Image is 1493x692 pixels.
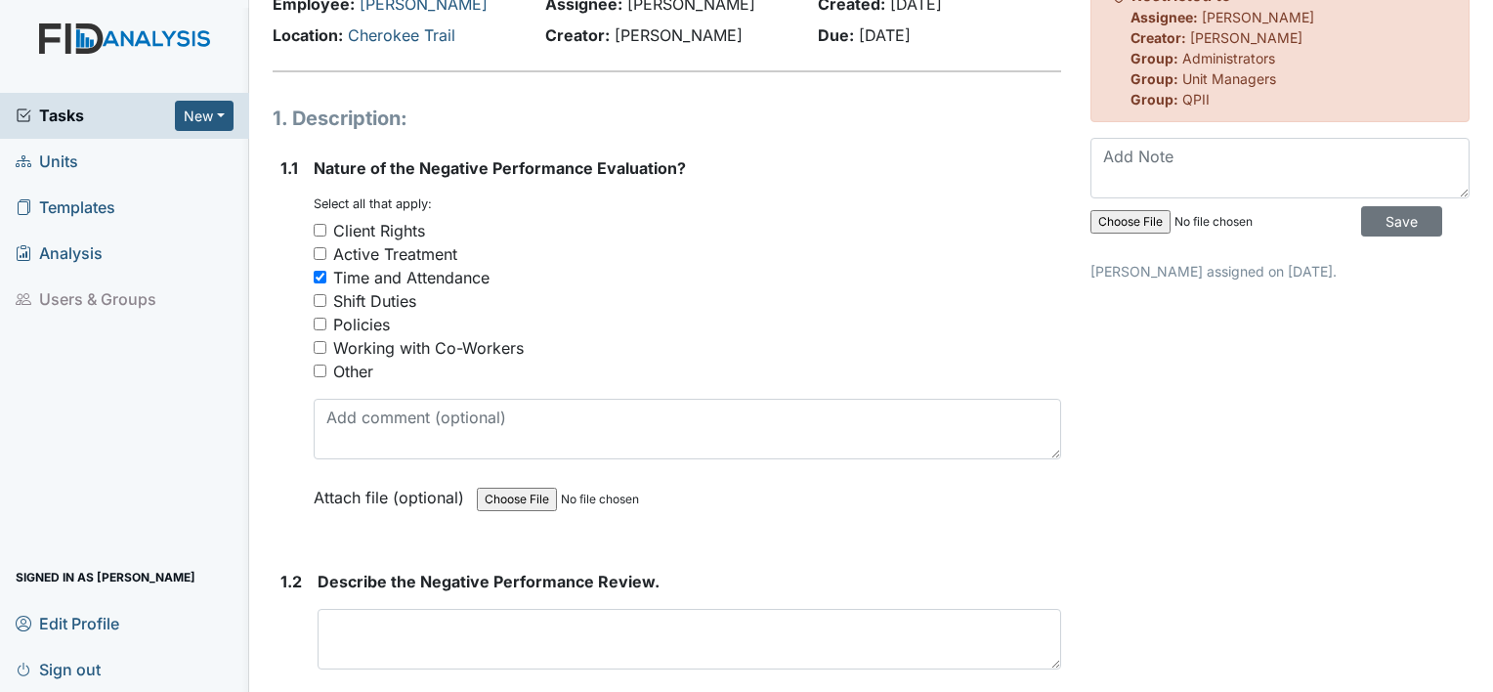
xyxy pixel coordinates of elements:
[314,294,326,307] input: Shift Duties
[16,562,195,592] span: Signed in as [PERSON_NAME]
[314,365,326,377] input: Other
[1182,50,1275,66] span: Administrators
[1182,91,1210,108] span: QPII
[1130,50,1178,66] strong: Group:
[16,104,175,127] a: Tasks
[314,158,686,178] span: Nature of the Negative Performance Evaluation?
[1090,261,1470,281] p: [PERSON_NAME] assigned on [DATE].
[1182,70,1276,87] span: Unit Managers
[333,336,524,360] div: Working with Co-Workers
[545,25,610,45] strong: Creator:
[280,570,302,593] label: 1.2
[16,654,101,684] span: Sign out
[333,242,457,266] div: Active Treatment
[314,341,326,354] input: Working with Co-Workers
[333,360,373,383] div: Other
[314,475,472,509] label: Attach file (optional)
[314,196,432,211] small: Select all that apply:
[175,101,234,131] button: New
[615,25,743,45] span: [PERSON_NAME]
[1130,29,1186,46] strong: Creator:
[1130,70,1178,87] strong: Group:
[1190,29,1302,46] span: [PERSON_NAME]
[333,219,425,242] div: Client Rights
[16,193,115,223] span: Templates
[1130,9,1198,25] strong: Assignee:
[314,224,326,237] input: Client Rights
[16,238,103,269] span: Analysis
[314,318,326,330] input: Policies
[1202,9,1314,25] span: [PERSON_NAME]
[314,271,326,283] input: Time and Attendance
[273,25,343,45] strong: Location:
[273,104,1061,133] h1: 1. Description:
[318,572,660,591] span: Describe the Negative Performance Review.
[1130,91,1178,108] strong: Group:
[280,156,298,180] label: 1.1
[859,25,911,45] span: [DATE]
[348,25,455,45] a: Cherokee Trail
[16,608,119,638] span: Edit Profile
[333,289,416,313] div: Shift Duties
[314,247,326,260] input: Active Treatment
[1361,206,1442,237] input: Save
[16,147,78,177] span: Units
[333,313,390,336] div: Policies
[333,266,490,289] div: Time and Attendance
[818,25,854,45] strong: Due:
